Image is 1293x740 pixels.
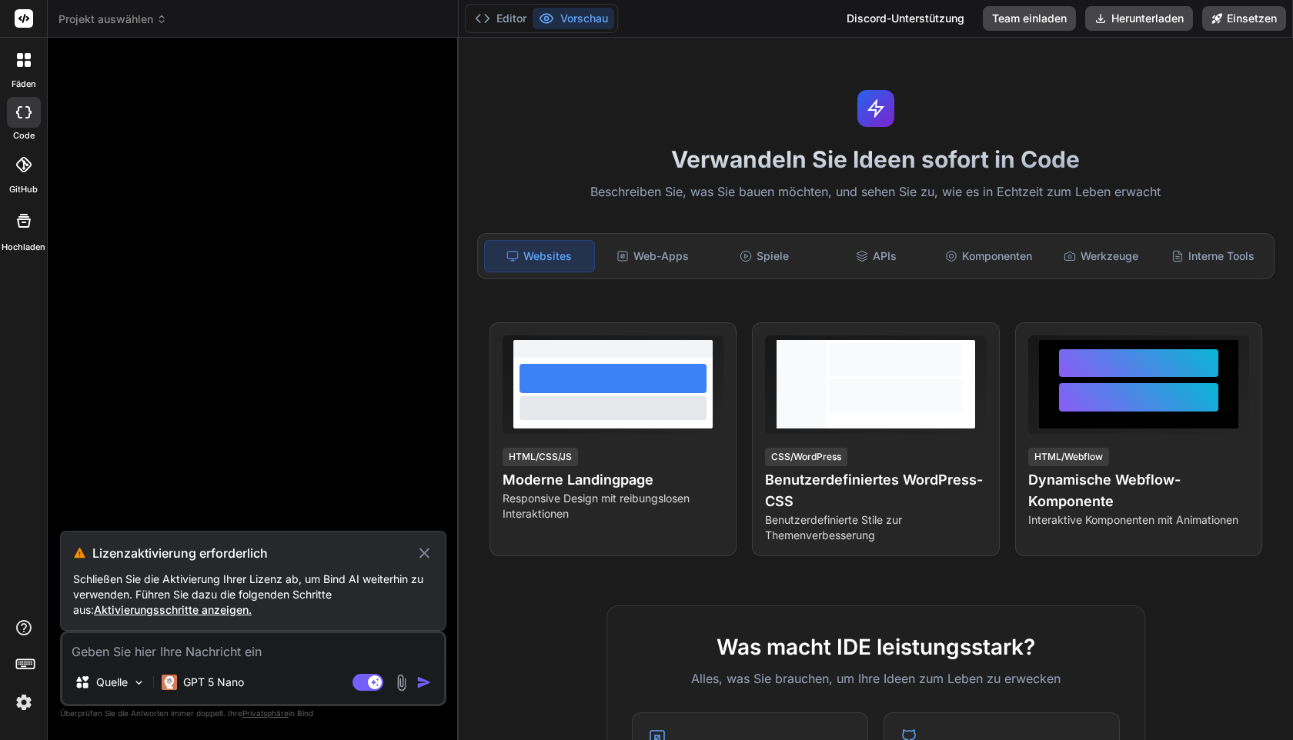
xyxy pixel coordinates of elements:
[633,249,689,262] font: Web-Apps
[60,708,242,718] font: Überprüfen Sie die Antworten immer doppelt. Ihre
[771,451,841,462] font: CSS/WordPress
[992,12,1067,25] font: Team einladen
[533,8,614,29] button: Vorschau
[1188,249,1255,262] font: Interne Tools
[1085,6,1193,31] button: Herunterladen
[58,12,153,25] font: Projekt auswählen
[469,8,533,29] button: Editor
[1028,513,1238,526] font: Interaktive Komponenten mit Animationen
[1034,451,1103,462] font: HTML/Webflow
[1111,12,1184,25] font: Herunterladen
[9,184,38,195] font: GitHub
[847,12,964,25] font: Discord-Unterstützung
[503,472,653,488] font: Moderne Landingpage
[873,249,897,262] font: APIs
[765,513,902,542] font: Benutzerdefinierte Stile zur Themenverbesserung
[1081,249,1138,262] font: Werkzeuge
[691,671,1061,686] font: Alles, was Sie brauchen, um Ihre Ideen zum Leben zu erwecken
[12,78,36,89] font: Fäden
[757,249,789,262] font: Spiele
[717,634,1035,660] font: Was macht IDE leistungsstark?
[509,451,572,462] font: HTML/CSS/JS
[2,242,45,252] font: Hochladen
[1202,6,1286,31] button: Einsetzen
[496,12,526,25] font: Editor
[503,492,690,520] font: Responsive Design mit reibungslosen Interaktionen
[560,12,608,25] font: Vorschau
[671,145,1080,173] font: Verwandeln Sie Ideen sofort in Code
[183,675,244,688] font: GPT 5 Nano
[765,472,983,509] font: Benutzerdefiniertes WordPress-CSS
[96,675,128,688] font: Quelle
[94,603,252,616] font: Aktivierungsschritte anzeigen.
[73,572,423,616] font: Schließen Sie die Aktivierung Ihrer Lizenz ab, um Bind AI weiterhin zu verwenden. Führen Sie dazu...
[416,675,432,690] img: Symbol
[393,674,410,692] img: Anhang
[11,689,37,715] img: settings
[1028,472,1181,509] font: Dynamische Webflow-Komponente
[132,676,145,689] img: Modelle auswählen
[590,184,1161,199] font: Beschreiben Sie, was Sie bauen möchten, und sehen Sie zu, wie es in Echtzeit zum Leben erwacht
[162,675,177,690] img: Claude 4 Sonnet
[289,708,313,718] font: in Bind
[242,708,289,718] font: Privatsphäre
[13,130,35,141] font: Code
[1227,12,1277,25] font: Einsetzen
[92,545,268,561] font: Lizenzaktivierung erforderlich
[962,249,1032,262] font: Komponenten
[983,6,1076,31] button: Team einladen
[523,249,572,262] font: Websites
